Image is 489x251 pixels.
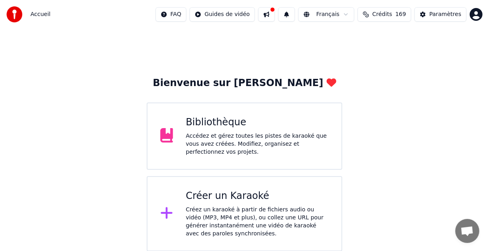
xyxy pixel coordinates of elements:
button: FAQ [156,7,186,22]
div: Accédez et gérez toutes les pistes de karaoké que vous avez créées. Modifiez, organisez et perfec... [186,132,329,156]
span: Accueil [30,10,51,18]
div: Créez un karaoké à partir de fichiers audio ou vidéo (MP3, MP4 et plus), ou collez une URL pour g... [186,206,329,238]
span: Crédits [372,10,392,18]
button: Paramètres [414,7,467,22]
button: Guides de vidéo [190,7,255,22]
span: 169 [395,10,406,18]
div: Bienvenue sur [PERSON_NAME] [153,77,336,90]
nav: breadcrumb [30,10,51,18]
div: Créer un Karaoké [186,190,329,203]
a: Ouvrir le chat [455,219,479,243]
img: youka [6,6,22,22]
div: Bibliothèque [186,116,329,129]
button: Crédits169 [358,7,411,22]
div: Paramètres [429,10,461,18]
